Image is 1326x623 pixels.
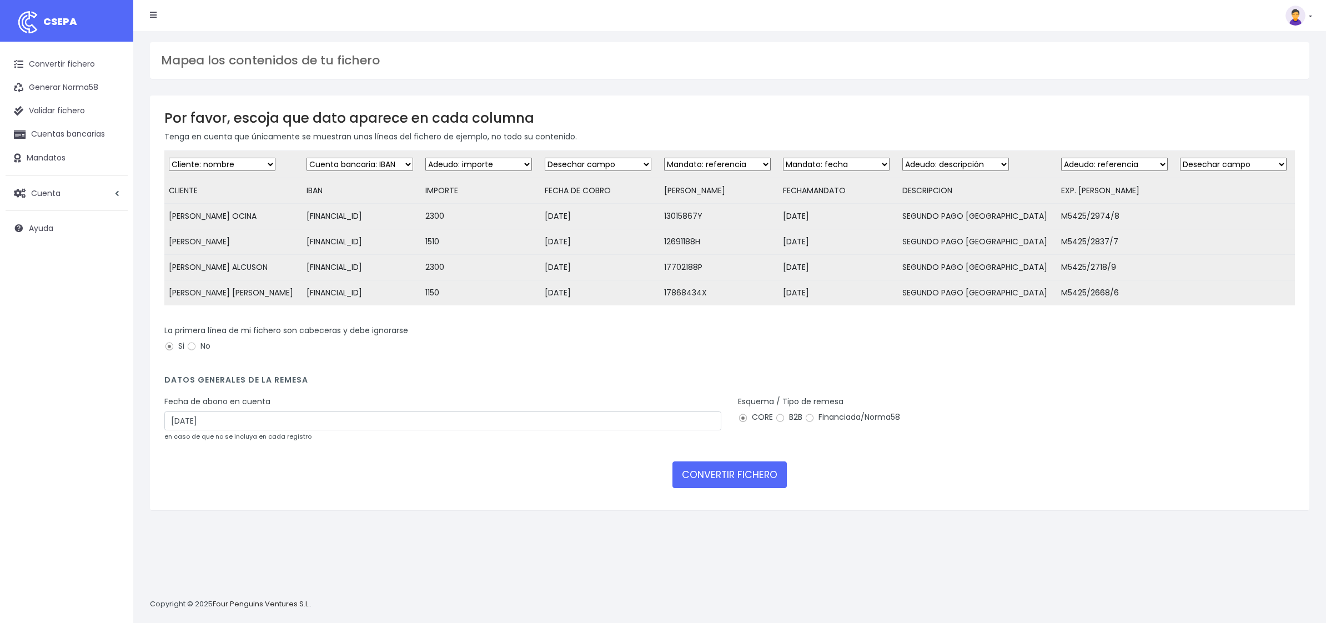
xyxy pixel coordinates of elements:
[540,204,660,229] td: [DATE]
[43,14,77,28] span: CSEPA
[421,280,540,306] td: 1150
[302,229,421,255] td: [FINANCIAL_ID]
[540,280,660,306] td: [DATE]
[421,229,540,255] td: 1510
[898,178,1057,204] td: DESCRIPCION
[6,53,128,76] a: Convertir fichero
[164,204,302,229] td: [PERSON_NAME] OCINA
[164,255,302,280] td: [PERSON_NAME] ALCUSON
[6,123,128,146] a: Cuentas bancarias
[898,204,1057,229] td: SEGUNDO PAGO [GEOGRAPHIC_DATA]
[14,8,42,36] img: logo
[164,110,1295,126] h3: Por favor, escoja que dato aparece en cada columna
[6,217,128,240] a: Ayuda
[1057,178,1176,204] td: EXP. [PERSON_NAME]
[1057,255,1176,280] td: M5425/2718/9
[164,178,302,204] td: CLIENTE
[302,204,421,229] td: [FINANCIAL_ID]
[1057,204,1176,229] td: M5425/2974/8
[898,280,1057,306] td: SEGUNDO PAGO [GEOGRAPHIC_DATA]
[6,99,128,123] a: Validar fichero
[738,411,773,423] label: CORE
[164,130,1295,143] p: Tenga en cuenta que únicamente se muestran unas líneas del fichero de ejemplo, no todo su contenido.
[302,178,421,204] td: IBAN
[1057,280,1176,306] td: M5425/2668/6
[540,255,660,280] td: [DATE]
[660,178,779,204] td: [PERSON_NAME]
[421,178,540,204] td: IMPORTE
[31,187,61,198] span: Cuenta
[778,178,898,204] td: FECHAMANDATO
[213,599,310,609] a: Four Penguins Ventures S.L.
[1285,6,1305,26] img: profile
[421,255,540,280] td: 2300
[778,280,898,306] td: [DATE]
[1057,229,1176,255] td: M5425/2837/7
[738,396,843,408] label: Esquema / Tipo de remesa
[164,325,408,336] label: La primera línea de mi fichero son cabeceras y debe ignorarse
[29,223,53,234] span: Ayuda
[778,255,898,280] td: [DATE]
[164,340,184,352] label: Si
[660,229,779,255] td: 12691188H
[6,147,128,170] a: Mandatos
[164,396,270,408] label: Fecha de abono en cuenta
[898,255,1057,280] td: SEGUNDO PAGO [GEOGRAPHIC_DATA]
[164,432,312,441] small: en caso de que no se incluya en cada registro
[660,280,779,306] td: 17868434X
[898,229,1057,255] td: SEGUNDO PAGO [GEOGRAPHIC_DATA]
[775,411,802,423] label: B2B
[164,280,302,306] td: [PERSON_NAME] [PERSON_NAME]
[778,229,898,255] td: [DATE]
[161,53,1298,68] h3: Mapea los contenidos de tu fichero
[660,255,779,280] td: 17702188P
[805,411,900,423] label: Financiada/Norma58
[187,340,210,352] label: No
[660,204,779,229] td: 13015867Y
[540,178,660,204] td: FECHA DE COBRO
[150,599,312,610] p: Copyright © 2025 .
[302,280,421,306] td: [FINANCIAL_ID]
[672,461,787,488] button: CONVERTIR FICHERO
[164,375,1295,390] h4: Datos generales de la remesa
[6,76,128,99] a: Generar Norma58
[778,204,898,229] td: [DATE]
[540,229,660,255] td: [DATE]
[421,204,540,229] td: 2300
[6,182,128,205] a: Cuenta
[164,229,302,255] td: [PERSON_NAME]
[302,255,421,280] td: [FINANCIAL_ID]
